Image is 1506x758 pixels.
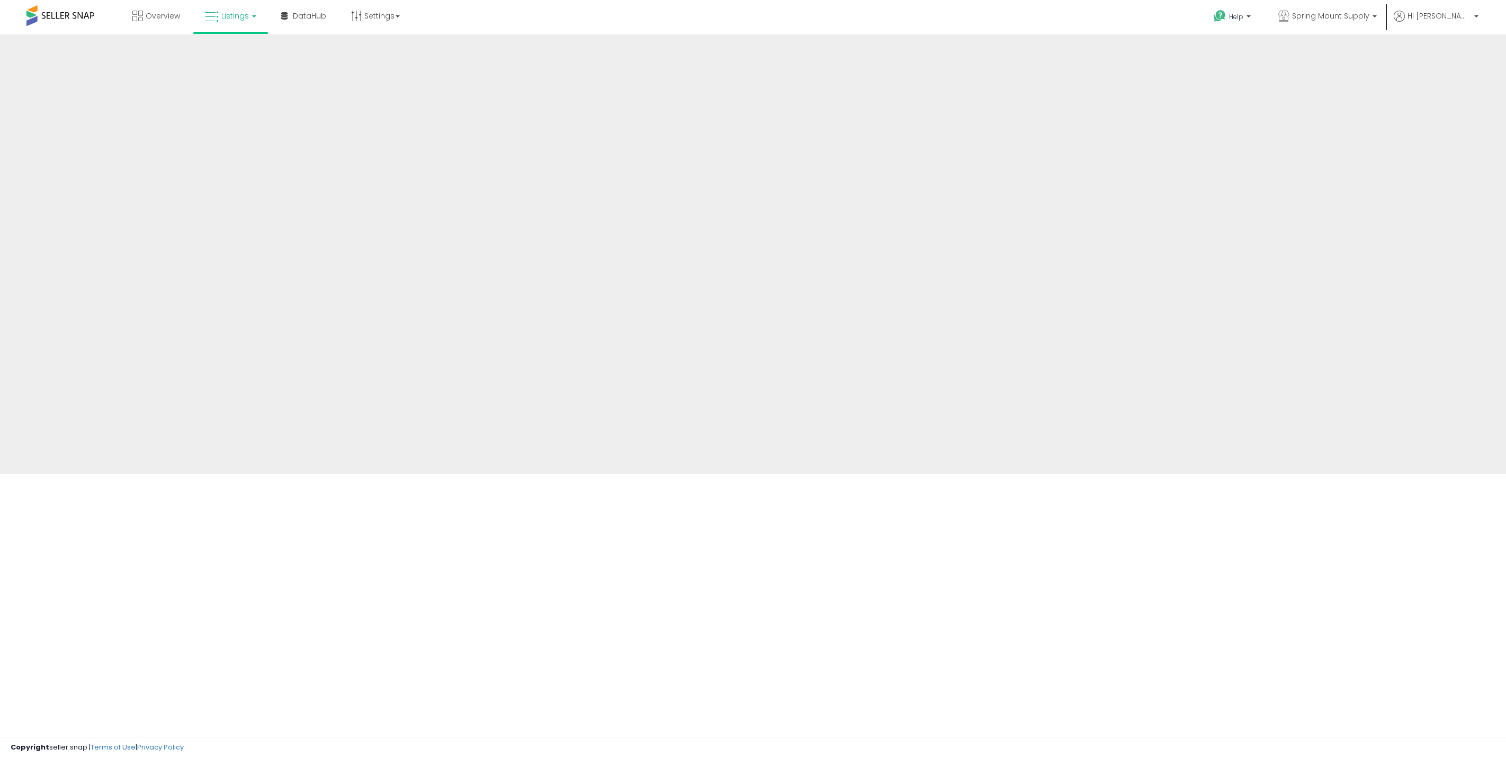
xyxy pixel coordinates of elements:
a: Help [1205,2,1261,34]
span: Help [1229,12,1243,21]
span: Hi [PERSON_NAME] [1408,11,1471,21]
span: Spring Mount Supply [1292,11,1369,21]
i: Get Help [1213,10,1226,23]
a: Hi [PERSON_NAME] [1394,11,1478,34]
span: Listings [221,11,249,21]
span: Overview [146,11,180,21]
span: DataHub [293,11,326,21]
